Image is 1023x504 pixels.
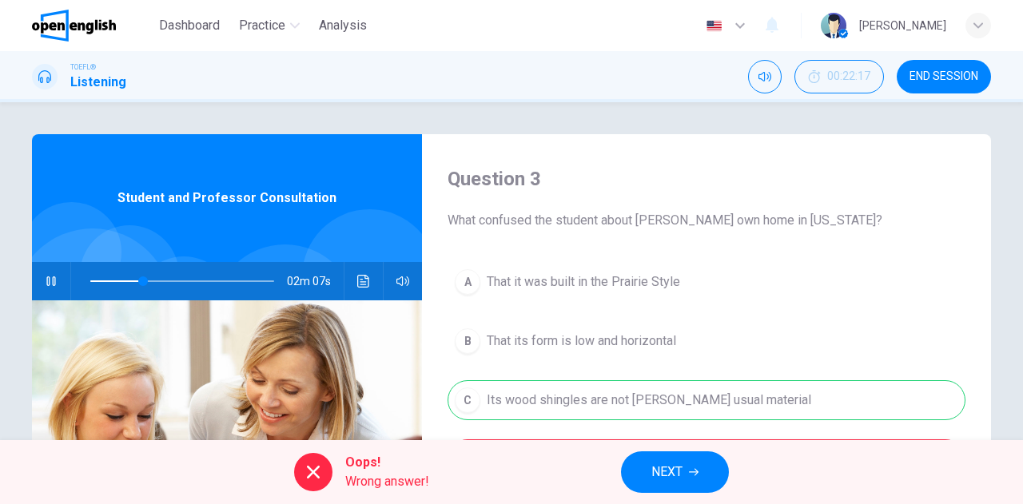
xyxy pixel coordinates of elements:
[117,189,336,208] span: Student and Professor Consultation
[821,13,846,38] img: Profile picture
[70,62,96,73] span: TOEFL®
[621,451,729,493] button: NEXT
[32,10,116,42] img: OpenEnglish logo
[319,16,367,35] span: Analysis
[70,73,126,92] h1: Listening
[897,60,991,93] button: END SESSION
[651,461,683,483] span: NEXT
[748,60,782,93] div: Mute
[312,11,373,40] button: Analysis
[153,11,226,40] button: Dashboard
[448,166,965,192] h4: Question 3
[794,60,884,93] button: 00:22:17
[345,472,429,491] span: Wrong answer!
[704,20,724,32] img: en
[233,11,306,40] button: Practice
[794,60,884,93] div: Hide
[32,10,153,42] a: OpenEnglish logo
[351,262,376,300] button: Click to see the audio transcription
[859,16,946,35] div: [PERSON_NAME]
[159,16,220,35] span: Dashboard
[239,16,285,35] span: Practice
[448,211,965,230] span: What confused the student about [PERSON_NAME] own home in [US_STATE]?
[827,70,870,83] span: 00:22:17
[910,70,978,83] span: END SESSION
[287,262,344,300] span: 02m 07s
[345,453,429,472] span: Oops!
